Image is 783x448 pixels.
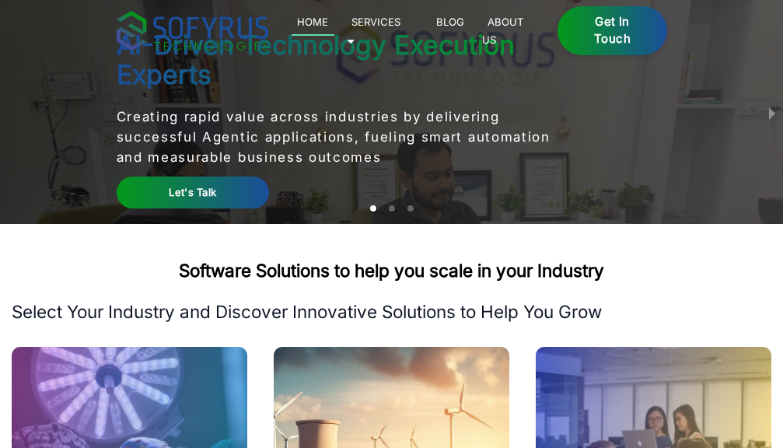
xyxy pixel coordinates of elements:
[117,11,268,51] img: sofyrus
[292,12,334,36] a: Home
[431,12,470,31] a: Blog
[12,300,771,324] p: Select Your Industry and Discover Innovative Solutions to Help You Grow
[346,12,401,48] a: Services 🞃
[12,259,771,282] h2: Software Solutions to help you scale in your Industry
[407,205,414,212] li: slide item 3
[389,205,395,212] li: slide item 2
[482,12,524,48] a: About Us
[117,107,575,168] p: Creating rapid value across industries by delivering successful Agentic applications, fueling sma...
[558,6,666,56] a: Get in Touch
[117,177,270,208] a: Let's Talk
[370,205,376,212] li: slide item 1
